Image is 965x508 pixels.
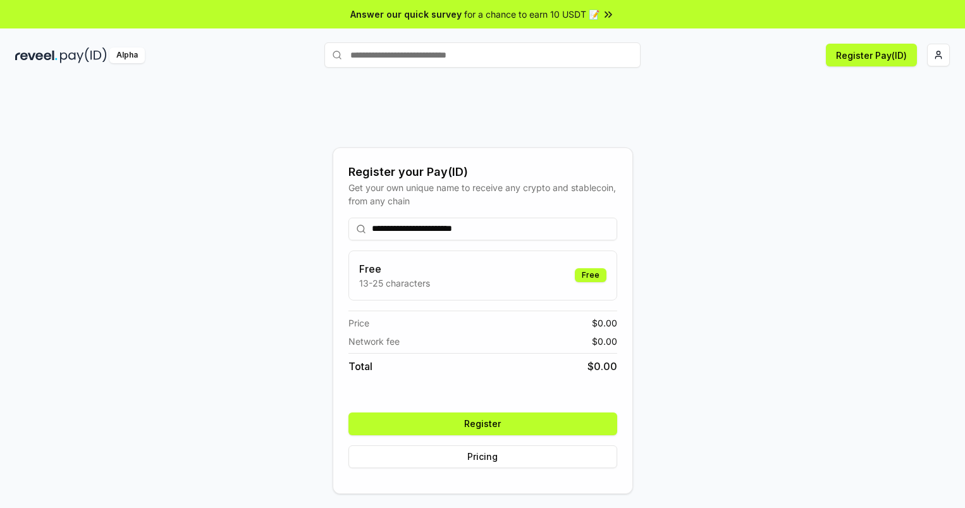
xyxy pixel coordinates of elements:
[348,181,617,208] div: Get your own unique name to receive any crypto and stablecoin, from any chain
[587,359,617,374] span: $ 0.00
[826,44,917,66] button: Register Pay(ID)
[15,47,58,63] img: reveel_dark
[60,47,107,63] img: pay_id
[348,335,400,348] span: Network fee
[592,335,617,348] span: $ 0.00
[359,276,430,290] p: 13-25 characters
[109,47,145,63] div: Alpha
[359,261,430,276] h3: Free
[348,316,369,330] span: Price
[348,412,617,435] button: Register
[348,163,617,181] div: Register your Pay(ID)
[575,268,606,282] div: Free
[348,359,372,374] span: Total
[350,8,462,21] span: Answer our quick survey
[348,445,617,468] button: Pricing
[464,8,599,21] span: for a chance to earn 10 USDT 📝
[592,316,617,330] span: $ 0.00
